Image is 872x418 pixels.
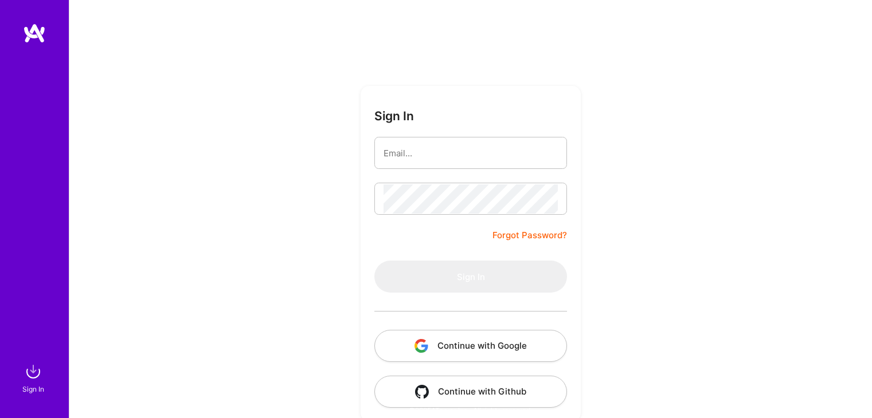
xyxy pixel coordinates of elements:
input: Email... [384,139,558,168]
h3: Sign In [374,109,414,123]
a: Forgot Password? [492,228,567,242]
img: icon [415,339,428,353]
button: Continue with Github [374,376,567,408]
img: sign in [22,360,45,383]
img: logo [23,23,46,44]
button: Continue with Google [374,330,567,362]
div: Sign In [22,383,44,395]
a: sign inSign In [24,360,45,395]
img: icon [415,385,429,399]
button: Sign In [374,261,567,293]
